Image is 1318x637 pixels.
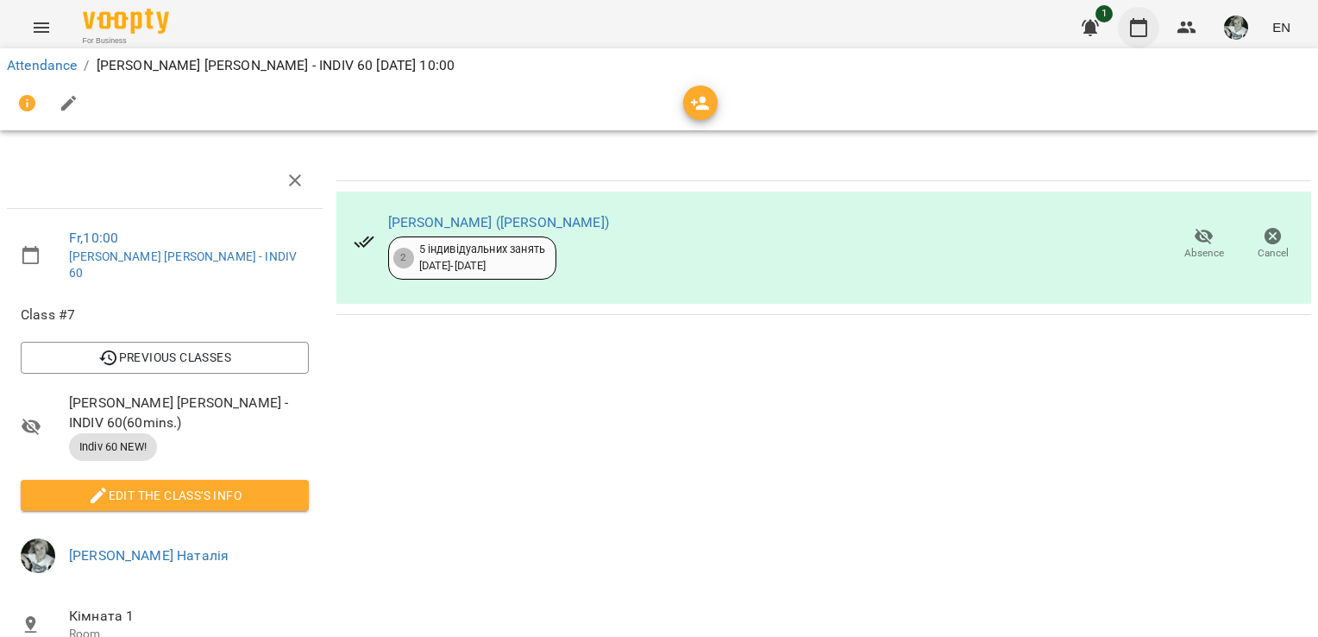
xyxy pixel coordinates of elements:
span: Class #7 [21,305,309,325]
span: 1 [1095,5,1113,22]
span: Cancel [1258,246,1289,261]
button: Edit the class's Info [21,480,309,511]
nav: breadcrumb [7,55,1311,76]
span: Кімната 1 [69,606,309,627]
a: Attendance [7,57,77,73]
span: EN [1272,18,1290,36]
span: For Business [83,35,169,47]
a: [PERSON_NAME] Наталія [69,547,229,564]
button: EN [1265,11,1297,43]
a: [PERSON_NAME] [PERSON_NAME] - INDIV 60 [69,249,297,281]
span: [PERSON_NAME] [PERSON_NAME] - INDIV 60 ( 60 mins. ) [69,393,309,433]
button: Previous Classes [21,342,309,373]
p: [PERSON_NAME] [PERSON_NAME] - INDIV 60 [DATE] 10:00 [97,55,455,76]
div: 2 [393,248,414,268]
button: Absence [1170,220,1239,268]
a: Fr , 10:00 [69,230,118,246]
li: / [84,55,89,76]
img: Voopty Logo [83,9,169,34]
span: Indiv 60 NEW! [69,439,157,455]
span: Edit the class's Info [35,485,295,506]
img: b75cef4f264af7a34768568bb4385639.jpg [1224,16,1248,40]
a: [PERSON_NAME] ([PERSON_NAME]) [388,214,609,230]
button: Cancel [1239,220,1308,268]
div: 5 індивідуальних занять [DATE] - [DATE] [419,242,545,274]
span: Absence [1184,246,1224,261]
button: Menu [21,7,62,48]
img: b75cef4f264af7a34768568bb4385639.jpg [21,539,55,573]
span: Previous Classes [35,347,295,368]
